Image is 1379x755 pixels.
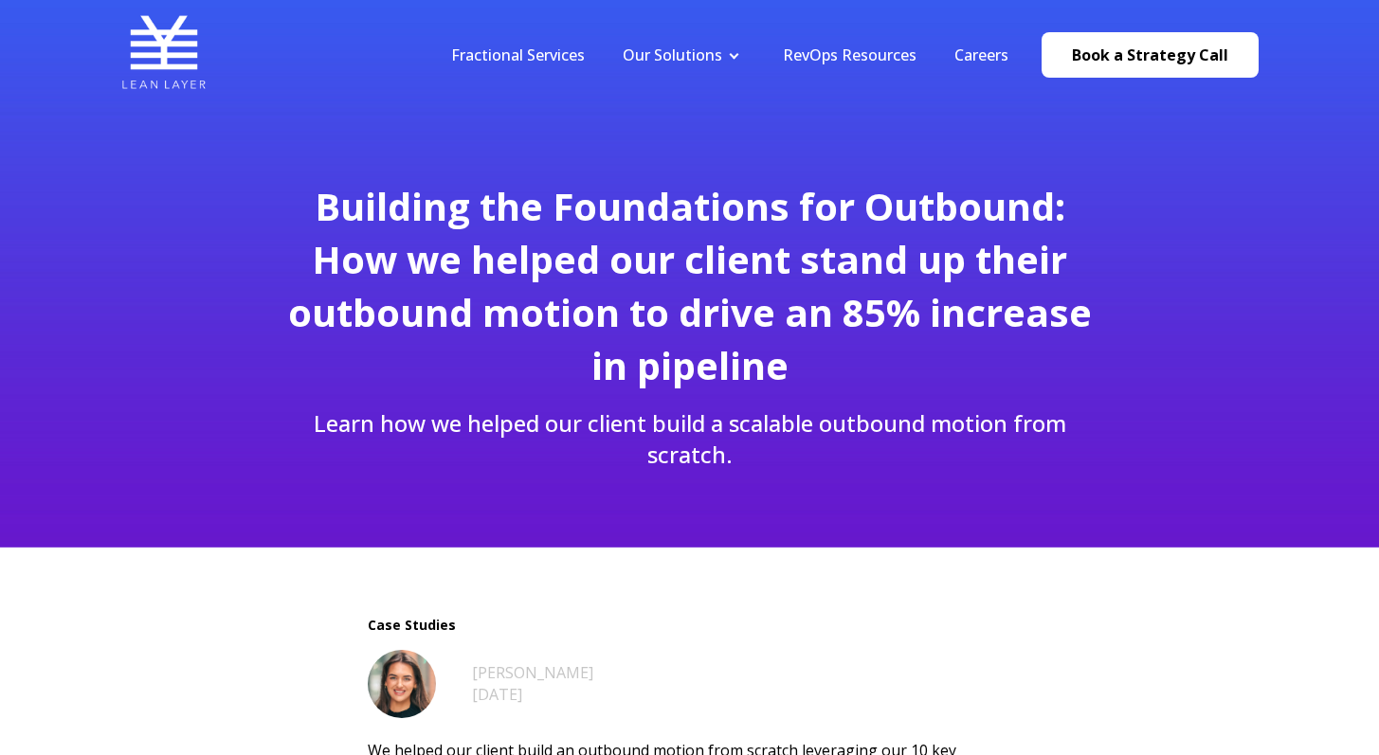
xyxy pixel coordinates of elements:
a: Fractional Services [451,45,585,65]
a: RevOps Resources [783,45,916,65]
div: Navigation Menu [432,45,1027,65]
a: Careers [954,45,1008,65]
a: Our Solutions [623,45,722,65]
a: Book a Strategy Call [1042,32,1259,78]
div: [DATE] [472,684,593,705]
span: Building the Foundations for Outbound: How we helped our client stand up their outbound motion to... [288,180,1092,391]
p: Learn how we helped our client build a scalable outbound motion from scratch. [276,407,1103,470]
a: [PERSON_NAME] [472,662,593,683]
span: Case Studies [368,616,1012,635]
